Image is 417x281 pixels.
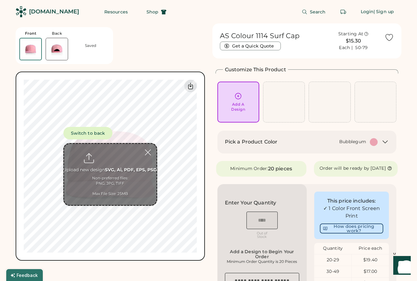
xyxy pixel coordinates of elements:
h1: AS Colour 1114 Surf Cap [220,32,300,40]
div: Starting At [338,31,364,37]
div: [DATE] [370,165,386,172]
button: Resources [97,6,135,18]
div: Bubblegum [339,139,366,145]
iframe: Front Chat [387,253,414,280]
strong: SVG, Ai, PDF, EPS, PSD [105,167,157,173]
div: ✓ 1 Color Front Screen Print [320,205,383,220]
img: Rendered Logo - Screens [16,6,27,17]
h2: Enter Your Quantity [225,199,276,207]
button: How does pricing work? [320,223,383,233]
div: This price includes: [320,197,383,205]
div: Add a Design to Begin Your Order [227,249,298,259]
span: Shop [146,10,158,14]
div: [DOMAIN_NAME] [29,8,79,16]
div: Saved [85,43,96,48]
button: Retrieve an order [337,6,350,18]
div: $19.40 [352,257,389,263]
button: Get a Quick Quote [220,42,281,50]
div: Add A Design [231,102,245,112]
div: Front [25,31,37,36]
div: Minimum Order: [230,166,268,172]
div: | Sign up [374,9,394,15]
div: 20 pieces [268,165,292,173]
div: 30-49 [314,268,351,275]
div: Each | 50-79 [339,45,368,51]
button: Switch to back [63,127,112,139]
div: Quantity [314,245,351,252]
h2: Customize This Product [225,66,286,73]
div: Back [52,31,62,36]
div: Login [361,9,374,15]
div: Out of Stock [246,232,278,238]
div: $17.00 [352,268,389,275]
div: Download Front Mockup [184,80,197,92]
button: Shop [139,6,174,18]
div: Upload new design [63,167,157,173]
h2: Pick a Product Color [225,138,278,146]
div: Minimum Order Quantity is 20 Pieces [227,259,298,264]
span: Search [310,10,326,14]
div: 20-29 [314,257,351,263]
img: AS Colour 1114 Bubblegum Front Thumbnail [20,38,41,60]
div: $15.30 [326,37,381,45]
div: Order will be ready by [320,165,370,172]
button: Search [294,6,333,18]
img: AS Colour 1114 Bubblegum Back Thumbnail [46,38,68,60]
div: Price each [352,245,389,252]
